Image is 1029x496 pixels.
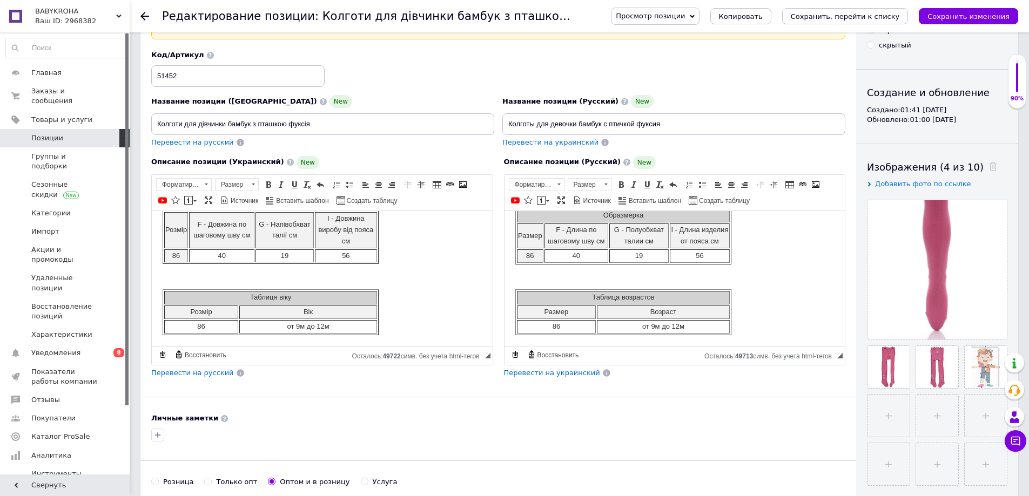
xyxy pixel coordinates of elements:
span: Группы и подборки [31,152,100,171]
a: По правому краю [386,179,398,191]
a: Вставить иконку [522,194,534,206]
span: Описание позиции (Русский) [504,158,621,166]
button: Сохранить, перейти к списку [782,8,909,24]
td: F - Довжина по шаговому шву см [37,1,103,37]
span: Перевести на русский [151,369,234,377]
td: от 9м до 12м [88,109,225,123]
div: Услуга [373,477,398,487]
span: Инструменты вебмастера и SEO [31,469,100,488]
a: Вставить сообщение [535,194,551,206]
td: Розмір [12,1,36,37]
a: По левому краю [712,179,724,191]
span: Аналитика [31,451,71,460]
span: Форматирование [509,179,554,191]
td: Возраст [92,94,225,108]
td: от 9м до 12м [92,109,225,123]
div: Изображения (4 из 10) [867,160,1007,174]
span: Товары и услуги [31,115,92,125]
span: Акции и промокоды [31,245,100,264]
a: Изображение [457,179,469,191]
a: Вставить / удалить нумерованный список [331,179,342,191]
b: Личные заметки [151,414,218,422]
a: Уменьшить отступ [402,179,414,191]
td: 56 [163,38,225,52]
span: Заказы и сообщения [31,86,100,106]
span: Перетащите для изменения размера [837,353,843,358]
span: New [631,95,654,108]
span: Главная [31,68,62,78]
td: 86 [12,109,91,123]
span: Отзывы [31,395,60,405]
div: Создано: 01:41 [DATE] [867,105,1007,115]
td: Таблица возрастов [12,80,225,93]
a: По правому краю [738,179,750,191]
td: 19 [104,38,162,52]
a: Отменить (Ctrl+Z) [667,179,679,191]
span: Название позиции ([GEOGRAPHIC_DATA]) [151,97,317,105]
td: Размер [12,94,91,108]
span: Просмотр позиции [616,12,685,20]
a: Вставить шаблон [617,194,683,206]
span: Восстановить [183,351,226,360]
div: Оптом и в розницу [280,477,349,487]
a: Таблица [784,179,796,191]
span: Код/Артикул [151,51,204,59]
a: Восстановить [173,349,228,361]
td: F - Длина по шаговому шву см [40,12,104,37]
a: Сделать резервную копию сейчас [157,349,169,361]
a: Добавить видео с YouTube [509,194,521,206]
a: Изображение [810,179,822,191]
span: Размер [568,179,601,191]
span: Описание позиции (Украинский) [151,158,284,166]
input: Например, H&M женское платье зеленое 38 размер вечернее макси с блестками [502,113,845,135]
td: G - Полуобхват талии см [105,12,164,37]
span: Удаленные позиции [31,273,100,293]
a: Форматирование [509,178,564,191]
span: Восстановление позиций [31,302,100,321]
a: Вставить шаблон [264,194,330,206]
a: Вставить / удалить маркированный список [344,179,355,191]
div: 90% [1008,95,1026,103]
a: Развернуть [203,194,214,206]
span: Перевести на русский [151,138,234,146]
span: Вставить шаблон [627,196,681,206]
a: Вставить / удалить нумерованный список [683,179,695,191]
a: Развернуть [555,194,567,206]
td: Вік [88,94,225,108]
td: 19 [105,38,164,52]
span: Характеристики [31,330,92,339]
span: Уведомления [31,348,80,358]
td: 86 [12,38,39,52]
a: По центру [725,179,737,191]
span: 8 [113,348,124,357]
a: Увеличить отступ [415,179,427,191]
td: 86 [12,109,86,123]
td: Таблиця віку [12,80,225,93]
a: Создать таблицу [335,194,399,206]
button: Сохранить изменения [919,8,1018,24]
div: Розница [163,477,193,487]
a: Таблица [431,179,443,191]
a: Добавить видео с YouTube [157,194,169,206]
button: Чат с покупателем [1005,430,1026,452]
span: Покупатели [31,413,76,423]
a: Подчеркнутый (Ctrl+U) [288,179,300,191]
td: I - Довжина виробу від пояса см [163,1,225,37]
div: Только опт [216,477,257,487]
span: Источник [582,196,611,206]
div: Подсчет символов [704,350,837,360]
a: Вставить иконку [170,194,181,206]
span: Источник [229,196,258,206]
span: Перевести на украинский [504,369,600,377]
i: Сохранить, перейти к списку [791,12,900,21]
a: Полужирный (Ctrl+B) [263,179,274,191]
span: Форматирование [157,179,201,191]
span: New [297,156,319,169]
a: По центру [373,179,385,191]
a: Увеличить отступ [768,179,779,191]
td: Размер [12,12,39,37]
i: Сохранить изменения [927,12,1010,21]
a: По левому краю [360,179,372,191]
span: Восстановить [536,351,579,360]
h1: Редактирование позиции: Колготи для дівчинки бамбук з пташкою фуксія [162,10,611,23]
